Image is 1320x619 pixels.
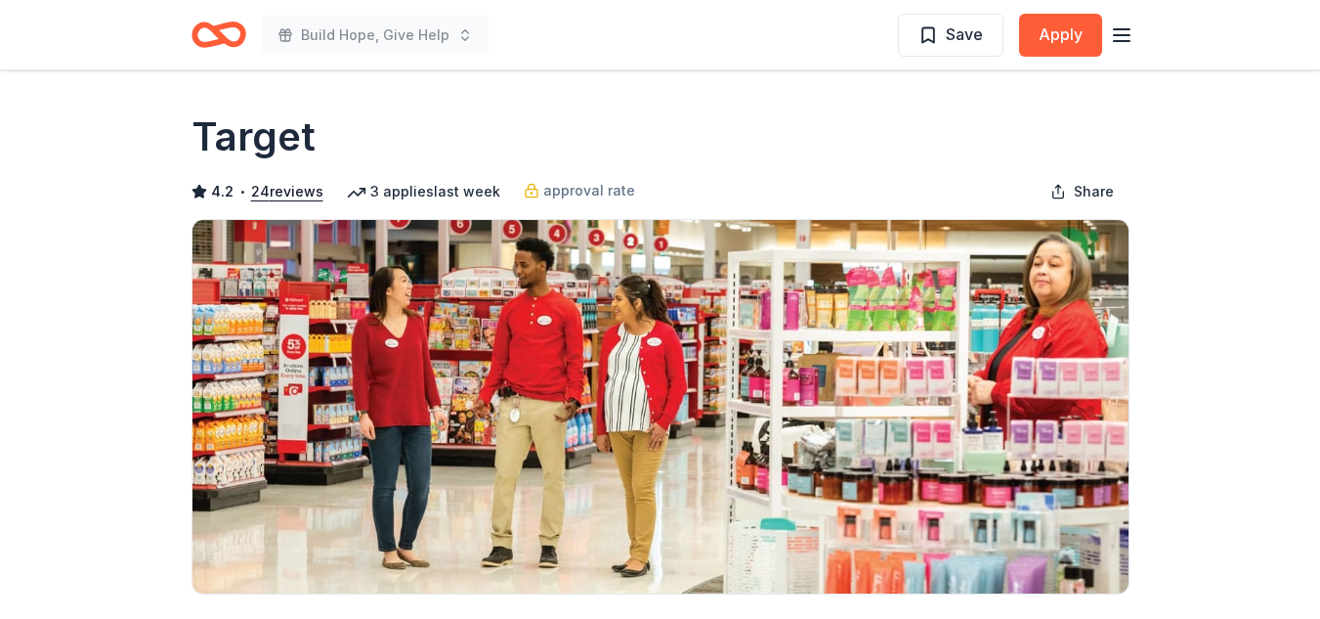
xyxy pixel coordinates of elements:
[1019,14,1102,57] button: Apply
[347,180,500,203] div: 3 applies last week
[1035,172,1129,211] button: Share
[211,180,234,203] span: 4.2
[1074,180,1114,203] span: Share
[192,110,316,164] h1: Target
[192,12,246,58] a: Home
[262,16,489,55] button: Build Hope, Give Help
[251,180,323,203] button: 24reviews
[192,220,1128,594] img: Image for Target
[946,22,983,47] span: Save
[898,14,1003,57] button: Save
[238,184,245,199] span: •
[524,179,635,202] a: approval rate
[543,179,635,202] span: approval rate
[301,23,449,47] span: Build Hope, Give Help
